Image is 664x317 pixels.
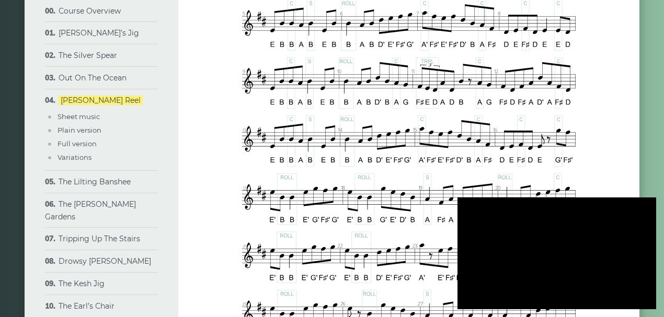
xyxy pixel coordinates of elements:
a: The Silver Spear [59,51,117,60]
a: Plain version [58,126,101,134]
a: The [PERSON_NAME] Gardens [45,199,136,221]
a: The Kesh Jig [59,279,105,288]
a: The Earl’s Chair [59,301,115,311]
a: Variations [58,153,91,161]
a: Full version [58,139,97,148]
a: [PERSON_NAME] Reel [59,96,143,105]
a: [PERSON_NAME]’s Jig [59,28,139,38]
a: Tripping Up The Stairs [59,234,140,243]
a: Course Overview [59,6,121,16]
a: Drowsy [PERSON_NAME] [59,256,151,266]
a: Out On The Ocean [59,73,127,83]
a: Sheet music [58,112,100,121]
a: The Lilting Banshee [59,177,131,186]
